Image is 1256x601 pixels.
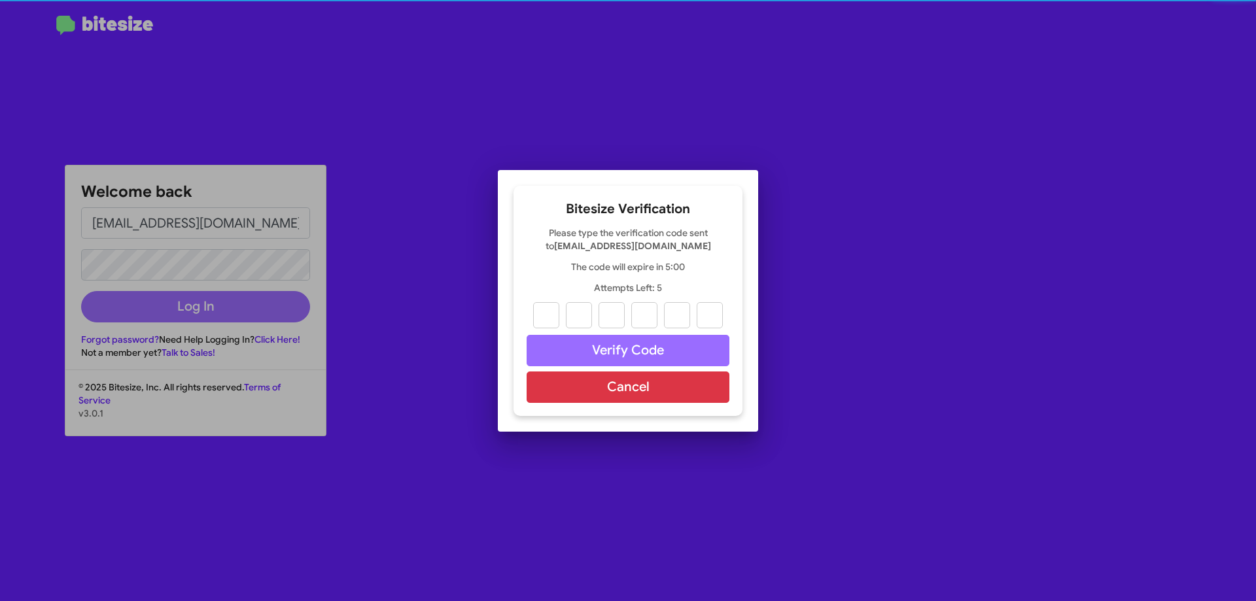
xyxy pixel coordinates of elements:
[527,260,729,273] p: The code will expire in 5:00
[554,240,711,252] strong: [EMAIL_ADDRESS][DOMAIN_NAME]
[527,335,729,366] button: Verify Code
[527,371,729,403] button: Cancel
[527,226,729,252] p: Please type the verification code sent to
[527,281,729,294] p: Attempts Left: 5
[527,199,729,220] h2: Bitesize Verification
